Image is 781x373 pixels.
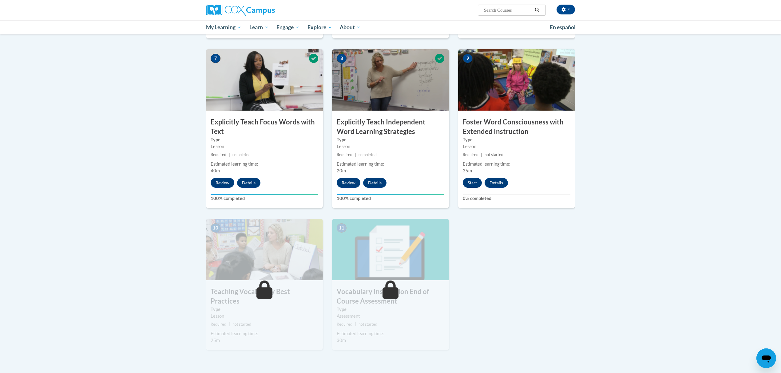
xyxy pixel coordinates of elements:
[463,136,570,143] label: Type
[337,223,347,233] span: 11
[197,20,584,34] div: Main menu
[211,306,318,313] label: Type
[463,178,482,188] button: Start
[485,178,508,188] button: Details
[337,322,352,327] span: Required
[206,219,323,280] img: Course Image
[276,24,299,31] span: Engage
[211,194,318,195] div: Your progress
[211,322,226,327] span: Required
[211,313,318,320] div: Lesson
[463,195,570,202] label: 0% completed
[458,117,575,136] h3: Foster Word Consciousness with Extended Instruction
[557,5,575,14] button: Account Settings
[463,143,570,150] div: Lesson
[337,338,346,343] span: 30m
[337,178,360,188] button: Review
[359,322,377,327] span: not started
[229,322,230,327] span: |
[211,152,226,157] span: Required
[463,161,570,167] div: Estimated learning time:
[232,322,251,327] span: not started
[463,168,472,173] span: 35m
[211,168,220,173] span: 40m
[307,24,332,31] span: Explore
[211,178,234,188] button: Review
[206,287,323,306] h3: Teaching Vocabulary Best Practices
[332,49,449,111] img: Course Image
[337,306,444,313] label: Type
[359,152,377,157] span: completed
[303,20,336,34] a: Explore
[355,322,356,327] span: |
[232,152,251,157] span: completed
[337,136,444,143] label: Type
[483,6,533,14] input: Search Courses
[546,21,580,34] a: En español
[211,136,318,143] label: Type
[229,152,230,157] span: |
[211,330,318,337] div: Estimated learning time:
[337,143,444,150] div: Lesson
[485,152,503,157] span: not started
[211,223,220,233] span: 10
[211,195,318,202] label: 100% completed
[332,117,449,136] h3: Explicitly Teach Independent Word Learning Strategies
[481,152,482,157] span: |
[237,178,260,188] button: Details
[756,348,776,368] iframe: Button to launch messaging window
[272,20,303,34] a: Engage
[211,338,220,343] span: 25m
[337,161,444,167] div: Estimated learning time:
[206,117,323,136] h3: Explicitly Teach Focus Words with Text
[363,178,387,188] button: Details
[337,330,444,337] div: Estimated learning time:
[355,152,356,157] span: |
[206,24,241,31] span: My Learning
[211,143,318,150] div: Lesson
[206,5,275,16] img: Cox Campus
[202,20,245,34] a: My Learning
[206,5,323,16] a: Cox Campus
[211,161,318,167] div: Estimated learning time:
[463,152,478,157] span: Required
[463,54,473,63] span: 9
[337,54,347,63] span: 8
[337,195,444,202] label: 100% completed
[336,20,365,34] a: About
[332,219,449,280] img: Course Image
[337,152,352,157] span: Required
[533,6,542,14] button: Search
[245,20,273,34] a: Learn
[550,24,576,30] span: En español
[249,24,269,31] span: Learn
[211,54,220,63] span: 7
[337,168,346,173] span: 20m
[206,49,323,111] img: Course Image
[337,194,444,195] div: Your progress
[337,313,444,320] div: Assessment
[332,287,449,306] h3: Vocabulary Instruction End of Course Assessment
[340,24,361,31] span: About
[458,49,575,111] img: Course Image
